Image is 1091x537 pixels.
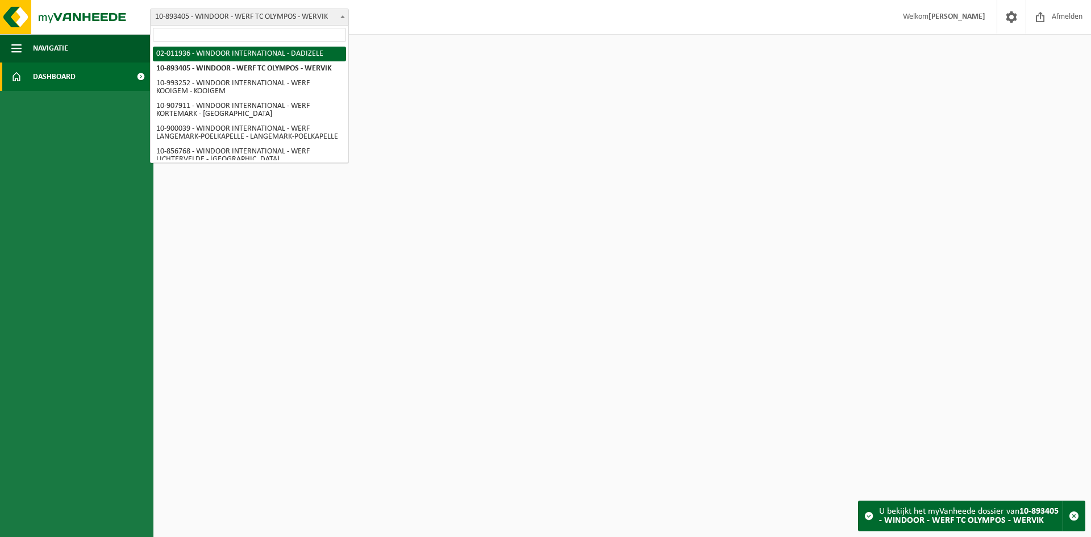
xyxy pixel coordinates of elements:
li: 02-011936 - WINDOOR INTERNATIONAL - DADIZELE [153,47,346,61]
strong: 10-893405 - WINDOOR - WERF TC OLYMPOS - WERVIK [879,507,1059,525]
li: 10-900039 - WINDOOR INTERNATIONAL - WERF LANGEMARK-POELKAPELLE - LANGEMARK-POELKAPELLE [153,122,346,144]
li: 10-893405 - WINDOOR - WERF TC OLYMPOS - WERVIK [153,61,346,76]
strong: [PERSON_NAME] [928,13,985,21]
li: 10-993252 - WINDOOR INTERNATIONAL - WERF KOOIGEM - KOOIGEM [153,76,346,99]
span: 10-893405 - WINDOOR - WERF TC OLYMPOS - WERVIK [150,9,349,26]
span: Navigatie [33,34,68,63]
div: U bekijkt het myVanheede dossier van [879,501,1063,531]
li: 10-907911 - WINDOOR INTERNATIONAL - WERF KORTEMARK - [GEOGRAPHIC_DATA] [153,99,346,122]
span: Dashboard [33,63,76,91]
li: 10-856768 - WINDOOR INTERNATIONAL - WERF LICHTERVELDE - [GEOGRAPHIC_DATA] [153,144,346,167]
span: 10-893405 - WINDOOR - WERF TC OLYMPOS - WERVIK [151,9,348,25]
